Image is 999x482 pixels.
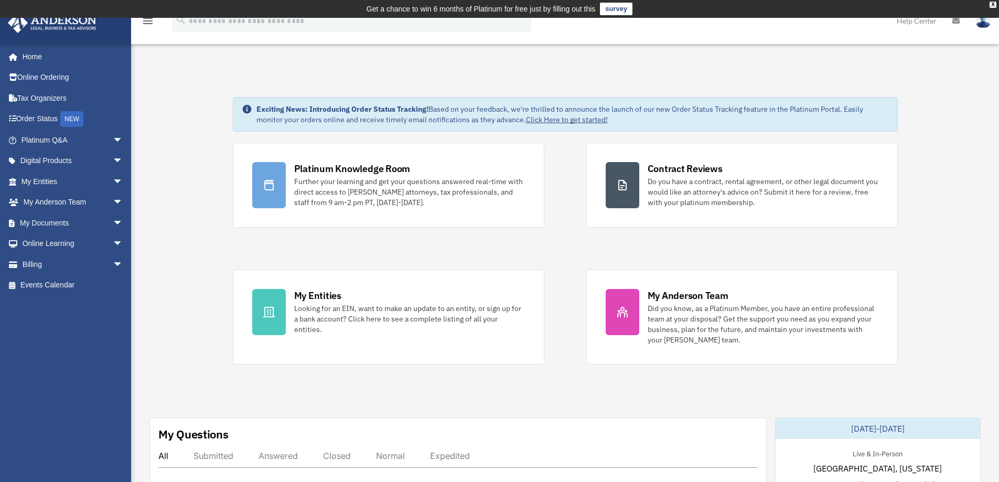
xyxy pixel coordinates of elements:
[7,109,139,130] a: Order StatusNEW
[648,303,878,345] div: Did you know, as a Platinum Member, you have an entire professional team at your disposal? Get th...
[648,176,878,208] div: Do you have a contract, rental agreement, or other legal document you would like an attorney's ad...
[323,451,351,461] div: Closed
[600,3,632,15] a: survey
[233,270,544,365] a: My Entities Looking for an EIN, want to make an update to an entity, or sign up for a bank accoun...
[648,289,728,302] div: My Anderson Team
[7,171,139,192] a: My Entitiesarrow_drop_down
[294,176,525,208] div: Further your learning and get your questions answered real-time with direct access to [PERSON_NAM...
[367,3,596,15] div: Get a chance to win 6 months of Platinum for free just by filling out this
[5,13,100,33] img: Anderson Advisors Platinum Portal
[113,130,134,151] span: arrow_drop_down
[776,418,980,439] div: [DATE]-[DATE]
[376,451,405,461] div: Normal
[7,275,139,296] a: Events Calendar
[7,46,134,67] a: Home
[113,192,134,213] span: arrow_drop_down
[113,151,134,172] span: arrow_drop_down
[259,451,298,461] div: Answered
[7,88,139,109] a: Tax Organizers
[844,447,911,458] div: Live & In-Person
[975,13,991,28] img: User Pic
[113,171,134,192] span: arrow_drop_down
[233,143,544,228] a: Platinum Knowledge Room Further your learning and get your questions answered real-time with dire...
[526,115,608,124] a: Click Here to get started!
[60,111,83,127] div: NEW
[158,426,229,442] div: My Questions
[586,143,898,228] a: Contract Reviews Do you have a contract, rental agreement, or other legal document you would like...
[294,289,341,302] div: My Entities
[142,18,154,27] a: menu
[113,254,134,275] span: arrow_drop_down
[142,15,154,27] i: menu
[586,270,898,365] a: My Anderson Team Did you know, as a Platinum Member, you have an entire professional team at your...
[7,151,139,172] a: Digital Productsarrow_drop_down
[194,451,233,461] div: Submitted
[158,451,168,461] div: All
[113,233,134,255] span: arrow_drop_down
[648,162,723,175] div: Contract Reviews
[113,212,134,234] span: arrow_drop_down
[256,104,428,114] strong: Exciting News: Introducing Order Status Tracking!
[294,303,525,335] div: Looking for an EIN, want to make an update to an entity, or sign up for a bank account? Click her...
[294,162,411,175] div: Platinum Knowledge Room
[7,233,139,254] a: Online Learningarrow_drop_down
[7,192,139,213] a: My Anderson Teamarrow_drop_down
[7,212,139,233] a: My Documentsarrow_drop_down
[813,462,942,475] span: [GEOGRAPHIC_DATA], [US_STATE]
[7,67,139,88] a: Online Ordering
[175,14,187,26] i: search
[430,451,470,461] div: Expedited
[7,254,139,275] a: Billingarrow_drop_down
[256,104,889,125] div: Based on your feedback, we're thrilled to announce the launch of our new Order Status Tracking fe...
[7,130,139,151] a: Platinum Q&Aarrow_drop_down
[990,2,996,8] div: close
